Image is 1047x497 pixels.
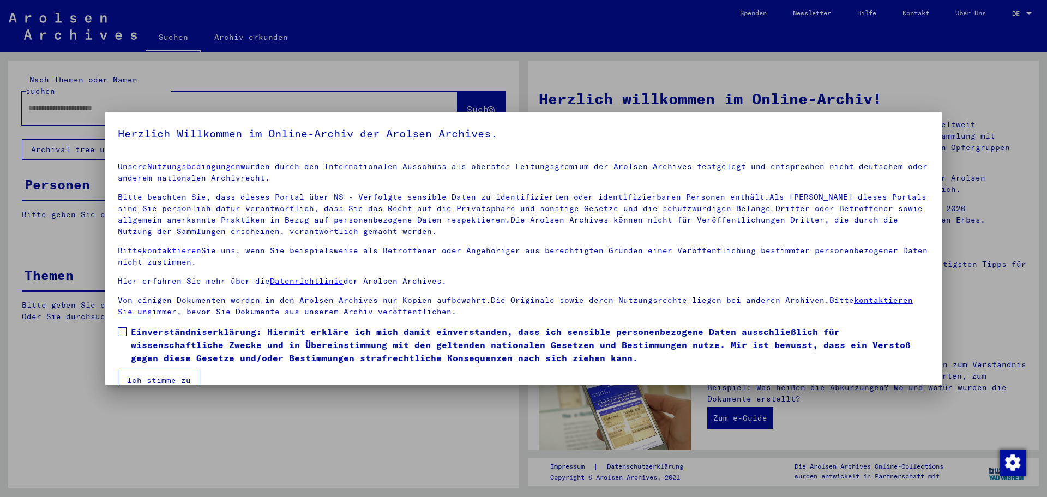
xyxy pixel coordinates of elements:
[118,276,929,287] p: Hier erfahren Sie mehr über die der Arolsen Archives.
[118,161,929,184] p: Unsere wurden durch den Internationalen Ausschuss als oberstes Leitungsgremium der Arolsen Archiv...
[118,295,913,316] a: kontaktieren Sie uns
[270,276,344,286] a: Datenrichtlinie
[1000,450,1026,476] img: Zustimmung ändern
[118,245,929,268] p: Bitte Sie uns, wenn Sie beispielsweise als Betroffener oder Angehöriger aus berechtigten Gründen ...
[118,370,200,391] button: Ich stimme zu
[118,295,929,318] p: Von einigen Dokumenten werden in den Arolsen Archives nur Kopien aufbewahrt.Die Originale sowie d...
[118,191,929,237] p: Bitte beachten Sie, dass dieses Portal über NS - Verfolgte sensible Daten zu identifizierten oder...
[147,161,240,171] a: Nutzungsbedingungen
[142,245,201,255] a: kontaktieren
[131,325,929,364] span: Einverständniserklärung: Hiermit erkläre ich mich damit einverstanden, dass ich sensible personen...
[118,125,929,142] h5: Herzlich Willkommen im Online-Archiv der Arolsen Archives.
